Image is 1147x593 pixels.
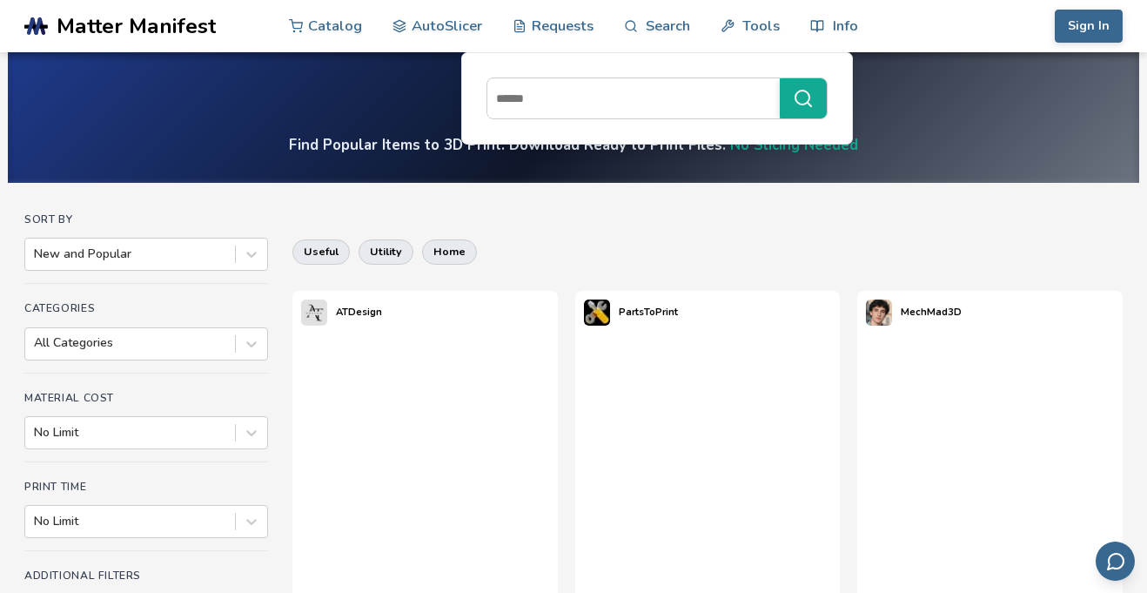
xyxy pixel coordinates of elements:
[34,426,37,440] input: No Limit
[422,239,477,264] button: home
[301,300,327,326] img: ATDesign's profile
[584,300,610,326] img: PartsToPrint's profile
[24,481,268,493] h4: Print Time
[866,300,892,326] img: MechMad3D's profile
[289,135,858,155] h4: Find Popular Items to 3D Print. Download Ready to Print Files.
[1055,10,1123,43] button: Sign In
[575,291,687,334] a: PartsToPrint's profilePartsToPrint
[24,392,268,404] h4: Material Cost
[34,515,37,529] input: No Limit
[359,239,413,264] button: utility
[619,303,678,321] p: PartsToPrint
[901,303,962,321] p: MechMad3D
[292,291,391,334] a: ATDesign's profileATDesign
[34,247,37,261] input: New and Popular
[24,569,268,582] h4: Additional Filters
[34,336,37,350] input: All Categories
[857,291,970,334] a: MechMad3D's profileMechMad3D
[24,302,268,314] h4: Categories
[292,239,350,264] button: useful
[57,14,216,38] span: Matter Manifest
[730,135,858,155] a: No Slicing Needed
[1096,542,1135,581] button: Send feedback via email
[24,213,268,226] h4: Sort By
[336,303,382,321] p: ATDesign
